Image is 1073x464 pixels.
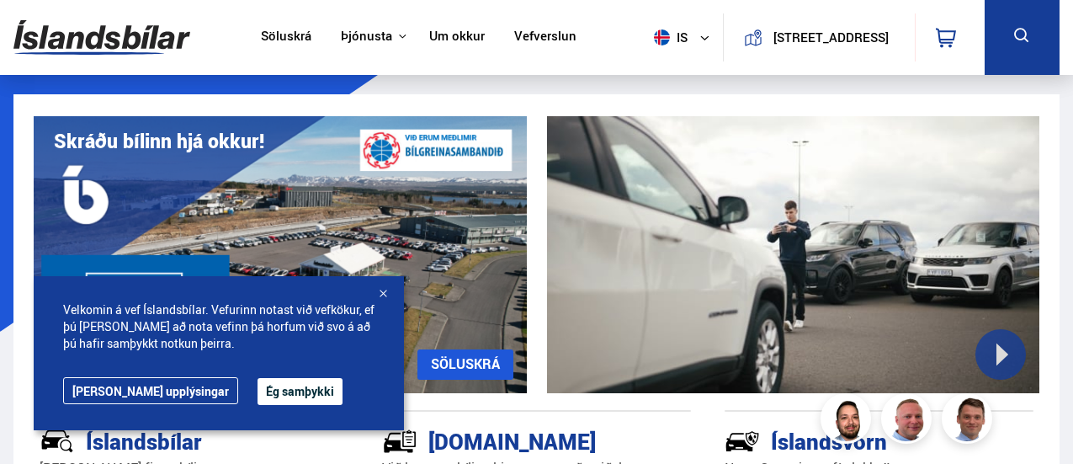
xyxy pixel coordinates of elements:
a: [PERSON_NAME] upplýsingar [63,377,238,404]
img: eKx6w-_Home_640_.png [34,116,527,393]
div: Íslandsvörn [725,425,974,455]
h1: Skráðu bílinn hjá okkur! [54,130,264,152]
img: JRvxyua_JYH6wB4c.svg [40,424,75,459]
a: Um okkur [429,29,485,46]
button: Þjónusta [341,29,392,45]
img: G0Ugv5HjCgRt.svg [13,10,190,65]
button: [STREET_ADDRESS] [769,30,893,45]
a: Söluskrá [261,29,311,46]
div: [DOMAIN_NAME] [382,425,631,455]
img: FbJEzSuNWCJXmdc-.webp [944,396,995,446]
span: Velkomin á vef Íslandsbílar. Vefurinn notast við vefkökur, ef þú [PERSON_NAME] að nota vefinn þá ... [63,301,374,352]
a: Vefverslun [514,29,576,46]
img: tr5P-W3DuiFaO7aO.svg [382,424,417,459]
a: [STREET_ADDRESS] [733,13,905,61]
span: is [647,29,689,45]
img: svg+xml;base64,PHN2ZyB4bWxucz0iaHR0cDovL3d3dy53My5vcmcvMjAwMC9zdmciIHdpZHRoPSI1MTIiIGhlaWdodD0iNT... [654,29,670,45]
img: siFngHWaQ9KaOqBr.png [884,396,934,446]
img: -Svtn6bYgwAsiwNX.svg [725,424,760,459]
div: Íslandsbílar [40,425,289,455]
a: SÖLUSKRÁ [417,349,513,380]
img: nhp88E3Fdnt1Opn2.png [823,396,874,446]
button: Ég samþykki [258,378,343,405]
button: is [647,13,723,62]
